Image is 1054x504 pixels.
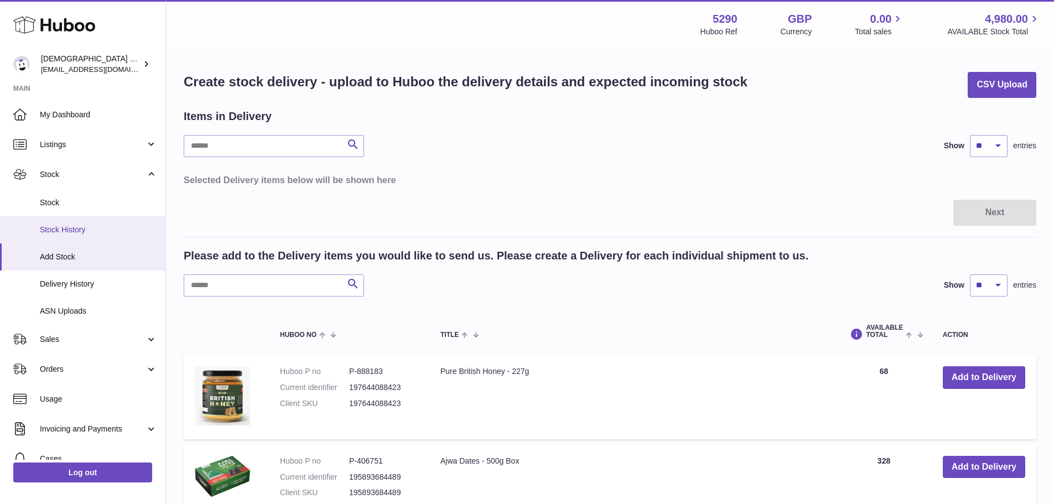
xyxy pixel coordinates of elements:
[1013,280,1036,290] span: entries
[349,398,418,409] dd: 197644088423
[349,382,418,393] dd: 197644088423
[943,456,1025,479] button: Add to Delivery
[280,331,316,339] span: Huboo no
[943,366,1025,389] button: Add to Delivery
[280,487,349,498] dt: Client SKU
[184,73,747,91] h1: Create stock delivery - upload to Huboo the delivery details and expected incoming stock
[713,12,738,27] strong: 5290
[1013,141,1036,151] span: entries
[429,355,836,439] td: Pure British Honey - 227g
[788,12,812,27] strong: GBP
[280,398,349,409] dt: Client SKU
[855,27,904,37] span: Total sales
[13,56,30,72] img: info@muslimcharity.org.uk
[836,355,931,439] td: 68
[349,366,418,377] dd: P-888183
[781,27,812,37] div: Currency
[349,487,418,498] dd: 195893684489
[700,27,738,37] div: Huboo Ref
[13,463,152,482] a: Log out
[41,65,163,74] span: [EMAIL_ADDRESS][DOMAIN_NAME]
[947,27,1041,37] span: AVAILABLE Stock Total
[40,139,146,150] span: Listings
[184,248,808,263] h2: Please add to the Delivery items you would like to send us. Please create a Delivery for each ind...
[866,324,903,339] span: AVAILABLE Total
[944,141,964,151] label: Show
[40,306,157,316] span: ASN Uploads
[440,331,459,339] span: Title
[870,12,892,27] span: 0.00
[41,54,141,75] div: [DEMOGRAPHIC_DATA] Charity
[40,279,157,289] span: Delivery History
[947,12,1041,37] a: 4,980.00 AVAILABLE Stock Total
[184,174,1036,186] h3: Selected Delivery items below will be shown here
[40,169,146,180] span: Stock
[184,109,272,124] h2: Items in Delivery
[40,225,157,235] span: Stock History
[968,72,1036,98] button: CSV Upload
[40,334,146,345] span: Sales
[855,12,904,37] a: 0.00 Total sales
[985,12,1028,27] span: 4,980.00
[40,110,157,120] span: My Dashboard
[280,472,349,482] dt: Current identifier
[40,252,157,262] span: Add Stock
[40,454,157,464] span: Cases
[349,456,418,466] dd: P-406751
[280,366,349,377] dt: Huboo P no
[40,394,157,404] span: Usage
[40,424,146,434] span: Invoicing and Payments
[280,456,349,466] dt: Huboo P no
[195,456,250,497] img: Ajwa Dates - 500g Box
[40,364,146,375] span: Orders
[944,280,964,290] label: Show
[40,198,157,208] span: Stock
[280,382,349,393] dt: Current identifier
[349,472,418,482] dd: 195893684489
[943,331,1025,339] div: Action
[195,366,250,425] img: Pure British Honey - 227g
